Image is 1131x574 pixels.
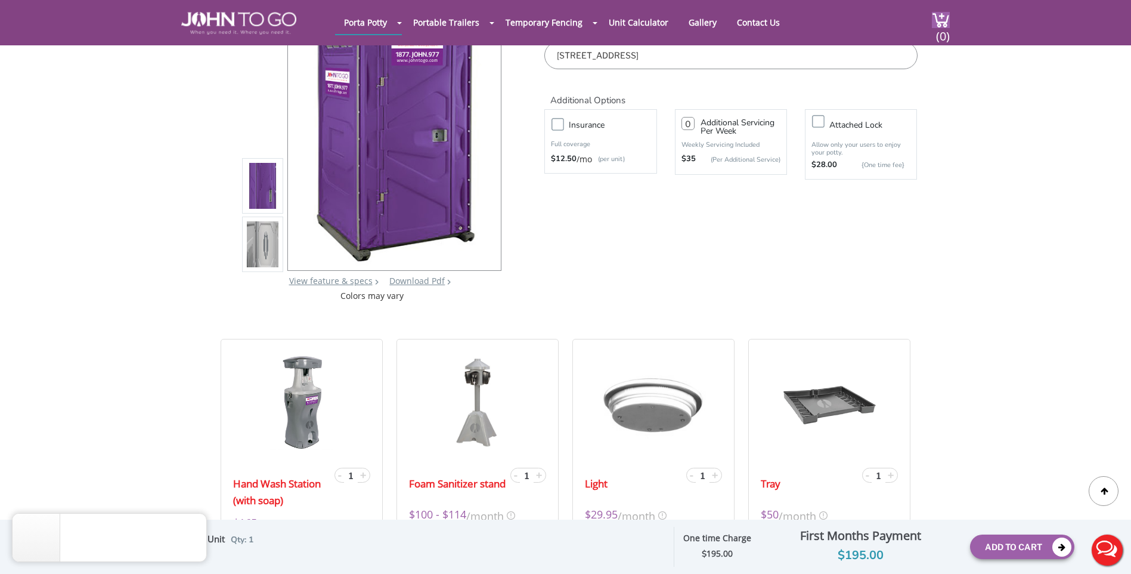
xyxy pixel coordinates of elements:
a: Download Pdf [389,275,445,286]
p: Weekly Servicing Included [681,140,780,149]
span: - [690,468,693,482]
a: Hand Wash Station (with soap) [233,476,331,509]
span: + [360,468,366,482]
span: $100 - $114 [409,507,466,524]
p: Full coverage [551,138,650,150]
span: (0) [935,18,950,44]
span: $29.95 [585,507,618,524]
img: 17 [782,354,877,450]
img: 17 [451,354,504,450]
strong: $ [702,548,733,560]
p: {One time fee} [843,159,904,171]
img: 17 [585,354,721,450]
img: JOHN to go [181,12,296,35]
div: $195.00 [760,546,962,565]
input: Delivery Address [544,42,917,69]
img: chevron.png [447,279,451,285]
span: /month [466,507,504,524]
div: First Months Payment [760,526,962,546]
span: - [338,468,342,482]
a: Temporary Fencing [497,11,591,34]
img: icon [507,511,515,520]
img: Product [247,104,279,385]
img: right arrow icon [375,279,379,285]
a: Tray [761,476,780,492]
span: - [514,468,518,482]
h3: Attached lock [829,118,922,132]
span: /month [779,507,816,524]
strong: $12.50 [551,153,577,165]
div: /mo [551,153,650,165]
a: Porta Potty [335,11,396,34]
img: icon [819,511,828,520]
img: Product [247,45,279,326]
img: icon [658,511,667,520]
p: (Per Additional Service) [696,155,780,164]
strong: $35 [681,153,696,165]
h3: Additional Servicing Per Week [701,119,780,135]
button: Live Chat [1083,526,1131,574]
h2: Additional Options [544,81,917,107]
a: Light [585,476,608,492]
a: Foam Sanitizer stand [409,476,506,492]
img: 17 [270,354,333,450]
span: Qty: 1 [231,534,253,545]
span: + [888,468,894,482]
p: Allow only your users to enjoy your potty. [811,141,910,156]
span: /month [618,507,655,524]
a: Unit Calculator [600,11,677,34]
strong: $28.00 [811,159,837,171]
button: Add To Cart [970,535,1074,559]
h3: Insurance [569,118,662,132]
span: 195.00 [707,548,733,559]
p: (per unit) [592,153,625,165]
a: Gallery [680,11,726,34]
strong: One time Charge [683,532,751,544]
span: $165 [233,515,257,532]
a: View feature & specs [289,275,373,286]
img: cart a [932,12,950,28]
span: /month [257,515,295,532]
div: Colors may vary [242,290,503,302]
input: 0 [681,117,695,130]
span: + [712,468,718,482]
span: + [536,468,542,482]
span: $50 [761,507,779,524]
a: Contact Us [728,11,789,34]
span: - [866,468,869,482]
a: Portable Trailers [404,11,488,34]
